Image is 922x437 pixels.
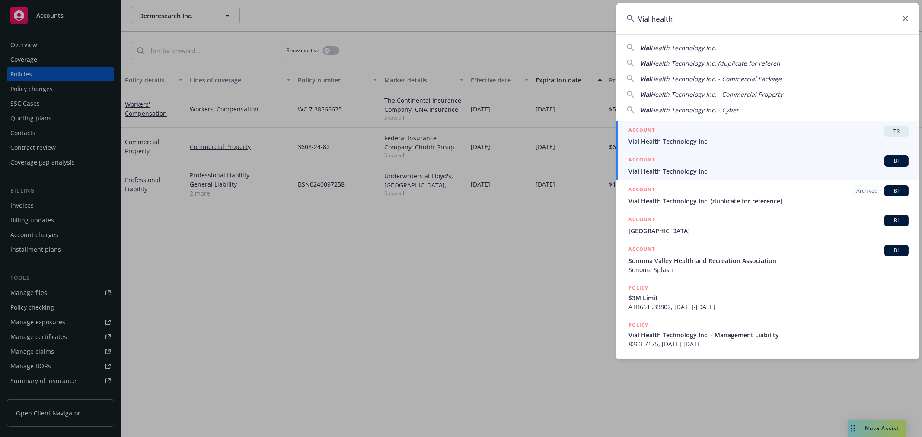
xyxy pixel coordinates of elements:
[628,185,655,196] h5: ACCOUNT
[888,187,905,195] span: BI
[616,353,919,390] a: POLICY
[616,316,919,353] a: POLICYVial Health Technology Inc. - Management Liability8263-7175, [DATE]-[DATE]
[888,247,905,254] span: BI
[628,256,909,265] span: Sonoma Valley Health and Recreation Association
[628,226,909,235] span: [GEOGRAPHIC_DATA]
[651,90,783,98] span: Health Technology Inc. - Commercial Property
[888,127,905,135] span: TR
[616,180,919,210] a: ACCOUNTArchivedBIVial Health Technology Inc. (duplicate for reference)
[616,3,919,34] input: Search...
[628,284,648,292] h5: POLICY
[628,330,909,339] span: Vial Health Technology Inc. - Management Liability
[628,265,909,274] span: Sonoma Splash
[651,106,739,114] span: Health Technology Inc. - Cyber
[651,75,782,83] span: Health Technology Inc. - Commercial Package
[856,187,877,195] span: Archived
[628,245,655,255] h5: ACCOUNT
[888,217,905,225] span: BI
[888,157,905,165] span: BI
[628,321,648,329] h5: POLICY
[628,302,909,311] span: ATB661533802, [DATE]-[DATE]
[616,279,919,316] a: POLICY$3M LimitATB661533802, [DATE]-[DATE]
[640,75,651,83] span: Vial
[651,59,780,67] span: Health Technology Inc. (duplicate for referen
[640,59,651,67] span: Vial
[628,167,909,176] span: Vial Health Technology Inc.
[616,121,919,151] a: ACCOUNTTRVial Health Technology Inc.
[628,215,655,225] h5: ACCOUNT
[616,240,919,279] a: ACCOUNTBISonoma Valley Health and Recreation AssociationSonoma Splash
[651,44,716,52] span: Health Technology Inc.
[628,126,655,136] h5: ACCOUNT
[628,155,655,166] h5: ACCOUNT
[640,106,651,114] span: Vial
[628,137,909,146] span: Vial Health Technology Inc.
[628,339,909,348] span: 8263-7175, [DATE]-[DATE]
[640,90,651,98] span: Vial
[640,44,651,52] span: Vial
[616,151,919,180] a: ACCOUNTBIVial Health Technology Inc.
[616,210,919,240] a: ACCOUNTBI[GEOGRAPHIC_DATA]
[628,293,909,302] span: $3M Limit
[628,196,909,206] span: Vial Health Technology Inc. (duplicate for reference)
[628,358,648,367] h5: POLICY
